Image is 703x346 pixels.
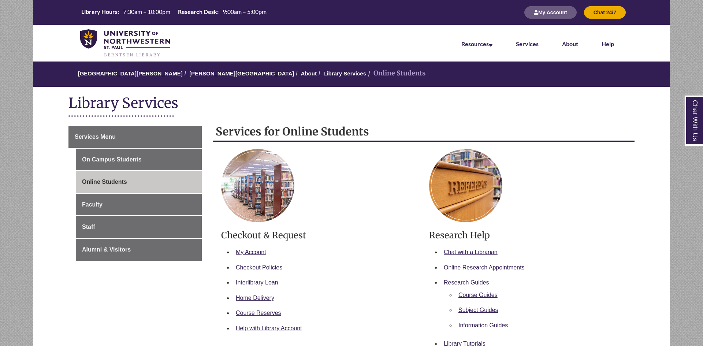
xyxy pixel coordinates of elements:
[175,8,220,16] th: Research Desk:
[68,126,202,148] a: Services Menu
[562,40,578,47] a: About
[221,230,418,241] h3: Checkout & Request
[68,94,635,114] h1: Library Services
[75,134,116,140] span: Services Menu
[444,249,498,255] a: Chat with a Librarian
[444,279,489,286] a: Research Guides
[213,122,635,142] h2: Services for Online Students
[458,292,498,298] a: Course Guides
[76,194,202,216] a: Faculty
[516,40,539,47] a: Services
[76,171,202,193] a: Online Students
[236,295,274,301] a: Home Delivery
[236,249,266,255] a: My Account
[78,8,269,17] table: Hours Today
[76,239,202,261] a: Alumni & Visitors
[189,70,294,77] a: [PERSON_NAME][GEOGRAPHIC_DATA]
[68,126,202,261] div: Guide Page Menu
[301,70,317,77] a: About
[78,70,183,77] a: [GEOGRAPHIC_DATA][PERSON_NAME]
[458,322,508,328] a: Information Guides
[602,40,614,47] a: Help
[80,29,170,58] img: UNWSP Library Logo
[444,264,525,271] a: Online Research Appointments
[524,6,577,19] button: My Account
[236,325,302,331] a: Help with Library Account
[76,149,202,171] a: On Campus Students
[584,6,626,19] button: Chat 24/7
[123,8,170,15] span: 7:30am – 10:00pm
[323,70,366,77] a: Library Services
[458,307,498,313] a: Subject Guides
[76,216,202,238] a: Staff
[366,68,425,79] li: Online Students
[236,279,278,286] a: Interlibrary Loan
[524,9,577,15] a: My Account
[429,230,626,241] h3: Research Help
[78,8,269,18] a: Hours Today
[236,310,281,316] a: Course Reserves
[78,8,120,16] th: Library Hours:
[223,8,267,15] span: 9:00am – 5:00pm
[584,9,626,15] a: Chat 24/7
[236,264,282,271] a: Checkout Policies
[461,40,492,47] a: Resources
